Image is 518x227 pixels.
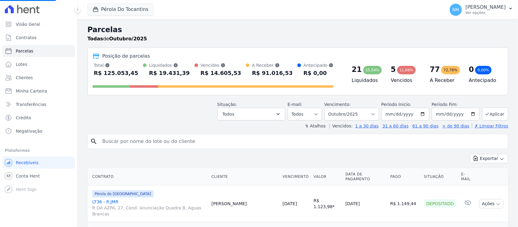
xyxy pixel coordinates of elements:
[303,62,333,68] div: Antecipado
[482,107,508,120] button: Aplicar
[201,62,241,68] div: Vencidos
[466,10,506,15] p: Ver opções
[16,101,46,107] span: Transferências
[432,101,480,108] label: Período Fim:
[303,68,333,78] div: R$ 0,00
[2,45,75,57] a: Parcelas
[381,102,411,107] label: Período Inicío:
[2,170,75,182] a: Conta Hent
[252,68,293,78] div: R$ 91.016,53
[479,199,503,208] button: Ações
[87,168,209,185] th: Contrato
[16,173,40,179] span: Conta Hent
[2,32,75,44] a: Contratos
[149,68,190,78] div: R$ 19.431,39
[16,115,31,121] span: Crédito
[397,66,416,74] div: 11,68%
[352,77,381,84] h4: Liquidados
[382,124,408,128] a: 31 a 60 dias
[16,160,39,166] span: Recebíveis
[388,185,422,222] td: R$ 1.149,44
[469,65,474,74] div: 0
[305,124,326,128] label: ↯ Atalhos
[445,1,518,18] button: NM [PERSON_NAME] Ver opções
[92,199,207,217] a: LT36 - R:JMRR DA AZPA, 27, Cond. Anunciação Quadra B, Aguas Brancas
[352,65,362,74] div: 21
[330,124,353,128] label: Vencidos:
[252,62,293,68] div: A Receber
[87,35,147,42] p: de
[209,185,280,222] td: [PERSON_NAME]
[99,135,506,147] input: Buscar por nome do lote ou do cliente
[94,62,138,68] div: Total
[222,110,234,118] span: Todos
[475,66,492,74] div: 0,00%
[2,18,75,30] a: Visão Geral
[217,102,237,107] label: Situação:
[388,168,422,185] th: Pago
[280,168,311,185] th: Vencimento
[2,157,75,169] a: Recebíveis
[16,75,33,81] span: Clientes
[2,72,75,84] a: Clientes
[87,4,154,15] button: Pérola Do Tocantins
[424,199,456,208] div: Depositado
[412,124,438,128] a: 61 a 90 dias
[470,154,508,163] button: Exportar
[430,65,440,74] div: 77
[16,61,27,67] span: Lotes
[430,77,459,84] h4: A Receber
[16,128,42,134] span: Negativação
[343,185,388,222] td: [DATE]
[459,168,477,185] th: E-mail
[288,102,303,107] label: E-mail:
[2,85,75,97] a: Minha Carteira
[391,65,396,74] div: 5
[391,77,420,84] h4: Vencidos
[2,98,75,110] a: Transferências
[452,8,459,12] span: NM
[201,68,241,78] div: R$ 14.605,53
[441,66,460,74] div: 72,78%
[217,108,285,120] button: Todos
[2,58,75,70] a: Lotes
[2,125,75,137] a: Negativação
[87,24,508,35] h2: Parcelas
[92,205,207,217] span: R DA AZPA, 27, Cond. Anunciação Quadra B, Aguas Brancas
[5,147,73,154] div: Plataformas
[355,124,379,128] a: 1 a 30 dias
[149,62,190,68] div: Liquidados
[16,88,47,94] span: Minha Carteira
[109,36,147,42] strong: Outubro/2025
[311,185,343,222] td: R$ 1.123,98
[16,35,36,41] span: Contratos
[311,168,343,185] th: Valor
[442,124,469,128] a: + de 90 dias
[94,68,138,78] div: R$ 125.053,45
[87,36,103,42] strong: Todas
[16,48,33,54] span: Parcelas
[92,190,154,198] span: Pérola do [GEOGRAPHIC_DATA]
[2,112,75,124] a: Crédito
[422,168,459,185] th: Situação
[90,138,97,145] i: search
[283,201,297,206] a: [DATE]
[16,21,40,27] span: Visão Geral
[469,77,498,84] h4: Antecipado
[343,168,388,185] th: Data de Pagamento
[363,66,382,74] div: 15,54%
[466,4,506,10] p: [PERSON_NAME]
[102,53,150,60] div: Posição de parcelas
[209,168,280,185] th: Cliente
[324,102,351,107] label: Vencimento:
[472,124,508,128] a: ✗ Limpar Filtros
